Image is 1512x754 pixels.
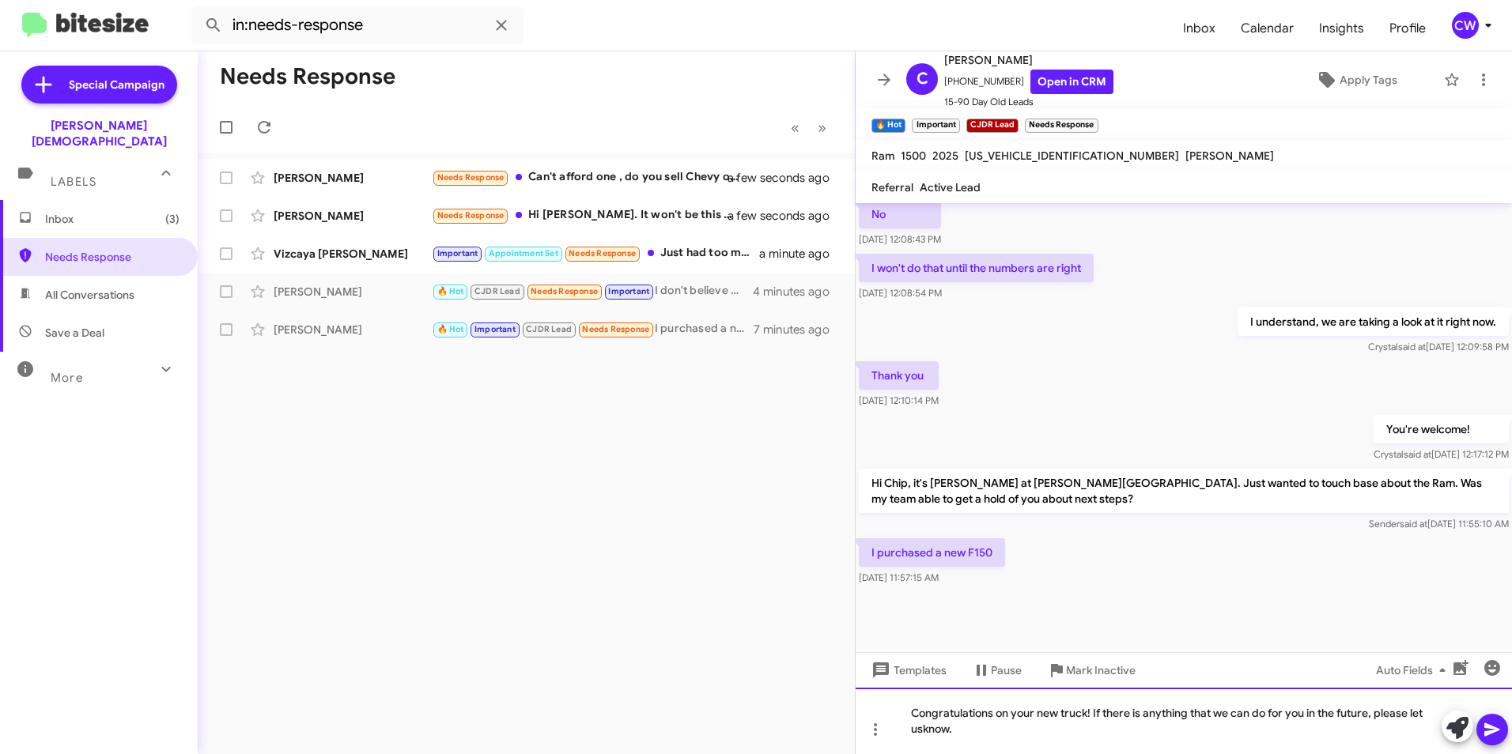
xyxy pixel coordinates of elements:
span: Needs Response [437,210,505,221]
span: [DATE] 12:08:54 PM [859,287,942,299]
span: Needs Response [437,172,505,183]
span: Crystal [DATE] 12:09:58 PM [1368,341,1509,352]
button: Next [808,111,836,144]
button: Apply Tags [1276,66,1436,94]
div: [PERSON_NAME] [274,284,432,300]
div: Can't afford one , do you sell Chevy or GMC [432,168,747,187]
span: C [917,66,928,92]
a: Open in CRM [1030,70,1113,94]
span: Sender [DATE] 11:55:10 AM [1369,518,1509,530]
a: Special Campaign [21,66,177,104]
span: said at [1404,448,1431,460]
span: All Conversations [45,287,134,303]
p: I won't do that until the numbers are right [859,254,1094,282]
span: Crystal [DATE] 12:17:12 PM [1374,448,1509,460]
small: CJDR Lead [966,119,1019,133]
a: Profile [1377,6,1438,51]
button: Pause [959,656,1034,684]
span: Active Lead [920,180,981,194]
span: [PERSON_NAME] [1185,149,1274,163]
span: said at [1400,518,1427,530]
span: Needs Response [45,249,180,265]
p: Thank you [859,361,939,390]
div: Congratulations on your new truck! If there is anything that we can do for you in the future, ple... [856,688,1512,754]
h1: Needs Response [220,64,395,89]
span: [DATE] 12:10:14 PM [859,394,939,406]
div: a minute ago [759,246,842,262]
button: Templates [856,656,959,684]
div: I purchased a new F150 [432,320,754,338]
span: [US_VEHICLE_IDENTIFICATION_NUMBER] [965,149,1179,163]
span: [DATE] 11:57:15 AM [859,571,939,583]
span: Apply Tags [1340,66,1397,94]
span: Important [608,286,649,296]
span: Ram [871,149,894,163]
span: 2025 [932,149,958,163]
div: Just had too much negative equity on my car [432,244,759,262]
span: 1500 [901,149,926,163]
div: Hi [PERSON_NAME]. It won't be this week but sometime in the near future I need to come test drive... [432,206,747,224]
p: I purchased a new F150 [859,538,1005,567]
span: Save a Deal [45,325,104,341]
button: Previous [781,111,809,144]
span: CJDR Lead [474,286,520,296]
span: [PERSON_NAME] [944,51,1113,70]
span: Appointment Set [489,248,558,258]
p: You're welcome! [1374,415,1509,443]
span: Templates [868,656,947,684]
span: said at [1398,341,1426,352]
small: 🔥 Hot [871,119,905,133]
div: a few seconds ago [747,170,842,186]
div: 7 minutes ago [754,322,842,337]
input: Search [191,6,524,44]
p: I understand, we are taking a look at it right now. [1238,307,1509,336]
a: Inbox [1170,6,1228,51]
div: [PERSON_NAME] [274,322,432,337]
span: (3) [165,211,180,227]
span: 🔥 Hot [437,286,464,296]
button: CW [1438,12,1495,39]
p: Hi Chip, it's [PERSON_NAME] at [PERSON_NAME][GEOGRAPHIC_DATA]. Just wanted to touch base about th... [859,469,1509,513]
div: [PERSON_NAME] [274,208,432,224]
span: Mark Inactive [1066,656,1136,684]
span: « [791,118,799,138]
span: Important [437,248,478,258]
div: a few seconds ago [747,208,842,224]
span: Inbox [45,211,180,227]
span: 🔥 Hot [437,324,464,334]
span: Referral [871,180,913,194]
small: Needs Response [1025,119,1098,133]
div: CW [1452,12,1479,39]
span: » [818,118,826,138]
span: CJDR Lead [526,324,572,334]
span: Special Campaign [69,77,164,92]
nav: Page navigation example [782,111,836,144]
span: Needs Response [569,248,636,258]
a: Calendar [1228,6,1306,51]
span: [PHONE_NUMBER] [944,70,1113,94]
span: Auto Fields [1376,656,1452,684]
button: Auto Fields [1363,656,1465,684]
span: Labels [51,175,96,189]
span: Needs Response [531,286,598,296]
a: Insights [1306,6,1377,51]
span: Pause [991,656,1022,684]
span: Important [474,324,516,334]
span: [DATE] 12:08:43 PM [859,233,941,245]
span: More [51,371,83,385]
p: No [859,200,941,228]
small: Important [912,119,959,133]
span: Needs Response [582,324,649,334]
div: 4 minutes ago [753,284,842,300]
button: Mark Inactive [1034,656,1148,684]
div: Vizcaya [PERSON_NAME] [274,246,432,262]
span: 15-90 Day Old Leads [944,94,1113,110]
div: [PERSON_NAME] [274,170,432,186]
div: I don't believe your inventory had what I'm looking for. [432,282,753,300]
